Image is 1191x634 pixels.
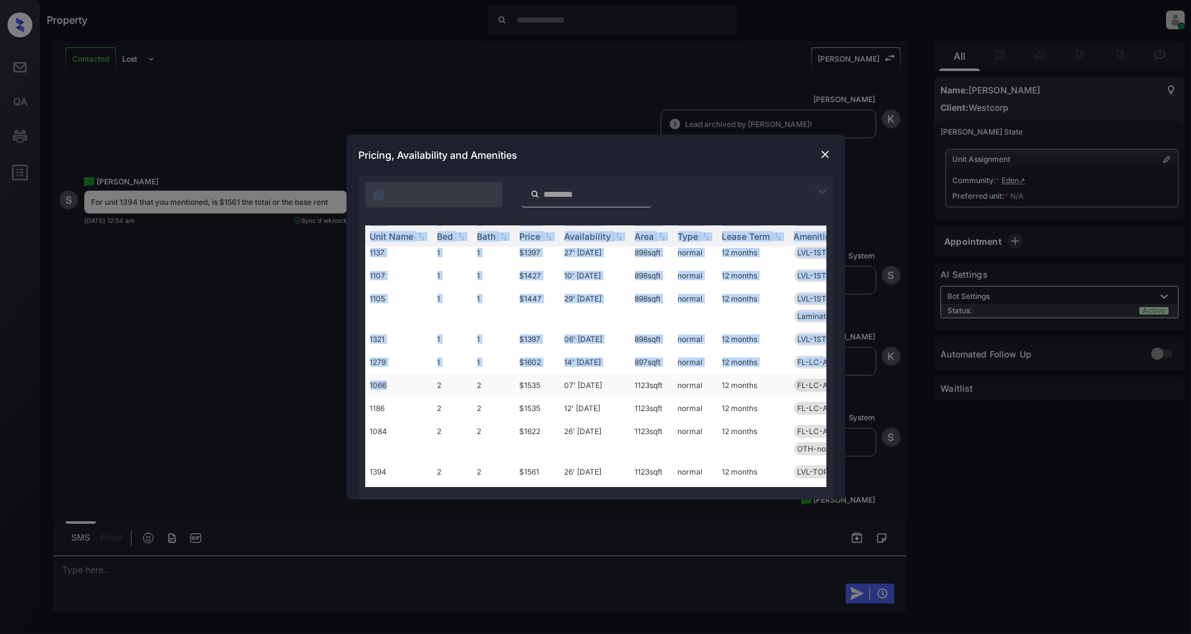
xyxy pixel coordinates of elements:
td: 1123 sqft [630,460,673,483]
td: 26' [DATE] [560,460,630,483]
td: normal [673,351,717,374]
td: $1397 [515,328,560,351]
td: 2 [433,420,472,460]
span: FL-LC-ALL-1B [798,357,848,367]
span: Laminate (wood-... [798,311,864,321]
td: 2 [472,460,515,483]
td: 1084 [365,420,433,460]
td: normal [673,374,717,397]
td: 1123 sqft [630,397,673,420]
td: $1535 [515,397,560,420]
td: 14' [DATE] [560,351,630,374]
td: normal [673,460,717,483]
span: FL-LC-ALL-2B [798,381,849,390]
td: 2 [433,374,472,397]
td: normal [673,420,717,460]
td: 12 months [717,460,789,483]
td: 26' [DATE] [560,420,630,460]
img: sorting [656,232,668,241]
td: 1 [433,241,472,264]
img: icon-zuma [530,189,540,200]
td: 898 sqft [630,328,673,351]
td: normal [673,483,717,506]
img: icon-zuma [373,189,385,201]
td: 06' [DATE] [560,328,630,351]
td: 1 [472,287,515,328]
span: LVL-1ST-1B [798,334,838,344]
div: Amenities [794,231,836,242]
span: FL-LC-ALL-2B [798,404,849,413]
div: Bed [438,231,454,242]
span: LVL-1ST-1B [798,271,838,280]
td: 2 [433,397,472,420]
td: 897 sqft [630,351,673,374]
td: 29' [DATE] [560,287,630,328]
div: Type [678,231,699,242]
img: sorting [700,232,712,241]
td: 1 [472,351,515,374]
td: 898 sqft [630,264,673,287]
span: FL-LC-ALL-2B [798,427,849,436]
td: 12 months [717,351,789,374]
td: 1123 sqft [630,483,673,506]
td: 12 months [717,328,789,351]
td: 1394 [365,460,433,483]
td: 1123 sqft [630,374,673,397]
td: $1535 [515,374,560,397]
div: Pricing, Availability and Amenities [347,135,845,176]
div: Bath [477,231,496,242]
td: 1107 [365,264,433,287]
td: $1513 [515,483,560,506]
img: sorting [497,232,510,241]
div: Availability [565,231,611,242]
td: 1279 [365,351,433,374]
td: normal [673,264,717,287]
div: Price [520,231,541,242]
img: icon-zuma [815,184,830,199]
span: LVL-1ST-1B [798,248,838,257]
span: LVL-TOP-2B [798,467,841,476]
td: 27' [DATE] [560,241,630,264]
img: sorting [613,232,625,241]
td: 1186 [365,397,433,420]
td: 1355 [365,483,433,506]
td: 12 months [717,264,789,287]
td: 2 [472,483,515,506]
td: $1427 [515,264,560,287]
td: $1622 [515,420,560,460]
td: 1 [472,264,515,287]
td: 12 months [717,420,789,460]
td: 10' [DATE] [560,264,630,287]
td: $1397 [515,241,560,264]
td: 11' [DATE] [560,483,630,506]
td: 2 [472,420,515,460]
td: normal [673,328,717,351]
td: 12' [DATE] [560,397,630,420]
td: 07' [DATE] [560,374,630,397]
img: sorting [772,232,784,241]
img: close [819,148,831,161]
td: 12 months [717,241,789,264]
td: 2 [472,397,515,420]
td: 1 [472,328,515,351]
td: 1 [433,351,472,374]
div: Unit Name [370,231,414,242]
td: 12 months [717,397,789,420]
td: $1561 [515,460,560,483]
td: 1 [433,328,472,351]
td: 12 months [717,374,789,397]
span: LVL-1ST-1B [798,294,838,303]
td: $1602 [515,351,560,374]
td: 12 months [717,483,789,506]
td: normal [673,397,717,420]
td: 1066 [365,374,433,397]
td: 1321 [365,328,433,351]
td: 1 [433,287,472,328]
div: Lease Term [722,231,770,242]
td: normal [673,241,717,264]
td: 1 [433,264,472,287]
td: 898 sqft [630,287,673,328]
td: 898 sqft [630,241,673,264]
td: $1447 [515,287,560,328]
td: 2 [433,483,472,506]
